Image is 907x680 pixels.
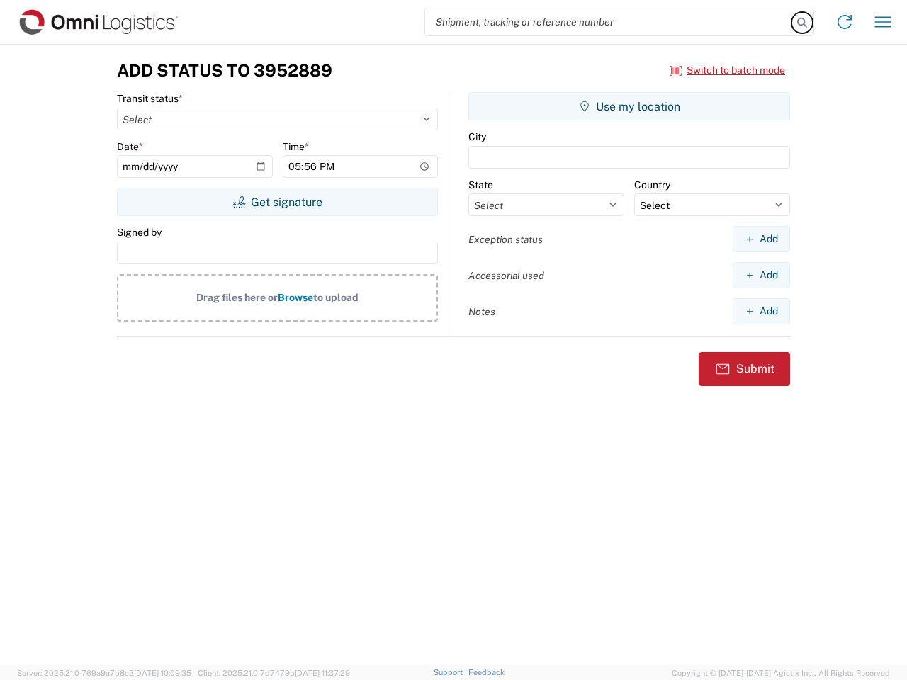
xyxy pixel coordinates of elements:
[17,669,191,677] span: Server: 2025.21.0-769a9a7b8c3
[468,130,486,143] label: City
[468,269,544,282] label: Accessorial used
[117,92,183,105] label: Transit status
[634,178,670,191] label: Country
[699,352,790,386] button: Submit
[117,60,332,81] h3: Add Status to 3952889
[196,292,278,303] span: Drag files here or
[295,669,350,677] span: [DATE] 11:37:29
[468,92,790,120] button: Use my location
[425,8,792,35] input: Shipment, tracking or reference number
[670,59,785,82] button: Switch to batch mode
[434,668,469,676] a: Support
[733,298,790,324] button: Add
[468,668,505,676] a: Feedback
[117,226,162,239] label: Signed by
[468,305,495,318] label: Notes
[672,667,890,679] span: Copyright © [DATE]-[DATE] Agistix Inc., All Rights Reserved
[117,140,143,153] label: Date
[198,669,350,677] span: Client: 2025.21.0-7d7479b
[117,188,438,216] button: Get signature
[468,178,493,191] label: State
[733,262,790,288] button: Add
[313,292,359,303] span: to upload
[283,140,309,153] label: Time
[134,669,191,677] span: [DATE] 10:09:35
[278,292,313,303] span: Browse
[468,233,543,246] label: Exception status
[733,226,790,252] button: Add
